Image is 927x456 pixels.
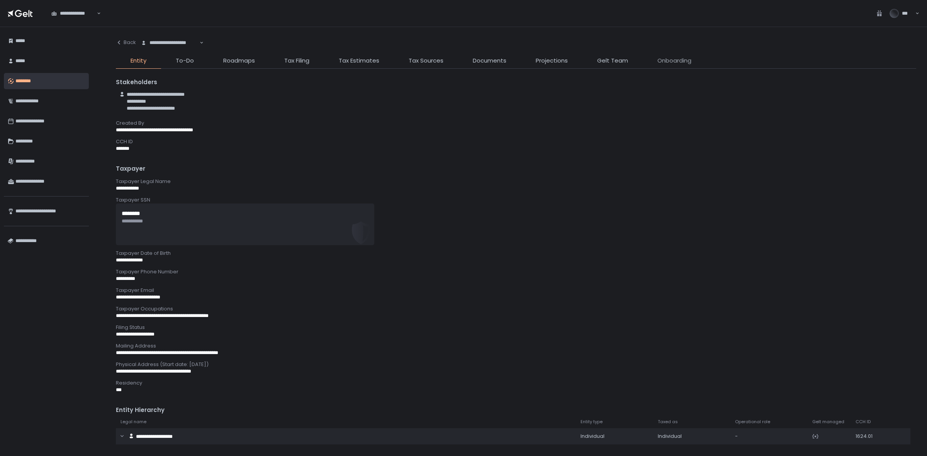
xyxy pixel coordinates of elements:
div: Taxpayer SSN [116,197,916,203]
span: Operational role [735,419,770,425]
span: Onboarding [657,56,691,65]
div: Back [116,39,136,46]
div: Taxpayer Phone Number [116,268,916,275]
span: Documents [473,56,506,65]
div: Search for option [46,5,101,21]
span: To-Do [176,56,194,65]
div: Search for option [136,35,204,51]
div: Taxpayer Date of Birth [116,250,916,257]
span: Entity [131,56,146,65]
div: Residency [116,380,916,386]
span: Roadmaps [223,56,255,65]
div: Mailing Address [116,342,916,349]
span: Entity type [581,419,603,425]
div: Taxpayer [116,164,916,173]
span: Tax Filing [284,56,309,65]
div: Individual [658,433,726,440]
div: - [735,433,803,440]
div: Taxpayer Email [116,287,916,294]
div: CCH ID [116,138,916,145]
div: Taxpayer Occupations [116,305,916,312]
div: Taxpayer Legal Name [116,178,916,185]
span: CCH ID [856,419,871,425]
div: Entity Hierarchy [116,406,916,415]
input: Search for option [95,10,96,17]
input: Search for option [198,39,199,47]
span: Legal name [121,419,146,425]
span: Taxed as [658,419,678,425]
span: Tax Sources [409,56,443,65]
span: Gelt Team [597,56,628,65]
div: Physical Address (Start date: [DATE]) [116,361,916,368]
button: Back [116,35,136,50]
div: Individual [581,433,649,440]
div: Stakeholders [116,78,916,87]
span: Gelt managed [812,419,844,425]
span: Projections [536,56,568,65]
div: Created By [116,120,916,127]
div: 1624.01 [856,433,882,440]
span: Tax Estimates [339,56,379,65]
div: Filing Status [116,324,916,331]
